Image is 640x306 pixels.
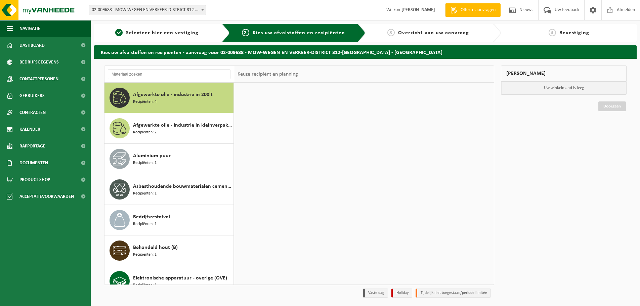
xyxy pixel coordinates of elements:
[104,205,234,235] button: Bedrijfsrestafval Recipiënten: 1
[19,171,50,188] span: Product Shop
[363,289,388,298] li: Vaste dag
[242,29,249,36] span: 2
[133,182,232,190] span: Asbesthoudende bouwmaterialen cementgebonden (hechtgebonden)
[234,66,301,83] div: Keuze recipiënt en planning
[133,91,213,99] span: Afgewerkte olie - industrie in 200lt
[104,83,234,113] button: Afgewerkte olie - industrie in 200lt Recipiënten: 4
[133,99,157,105] span: Recipiënten: 4
[398,30,469,36] span: Overzicht van uw aanvraag
[3,291,112,306] iframe: chat widget
[133,213,170,221] span: Bedrijfsrestafval
[391,289,412,298] li: Holiday
[133,282,157,289] span: Recipiënten: 1
[559,30,589,36] span: Bevestiging
[104,235,234,266] button: Behandeld hout (B) Recipiënten: 1
[115,29,123,36] span: 1
[133,244,178,252] span: Behandeld hout (B)
[19,155,48,171] span: Documenten
[108,69,230,79] input: Materiaal zoeken
[19,104,46,121] span: Contracten
[133,252,157,258] span: Recipiënten: 1
[445,3,501,17] a: Offerte aanvragen
[104,266,234,297] button: Elektronische apparatuur - overige (OVE) Recipiënten: 1
[501,65,627,82] div: [PERSON_NAME]
[133,274,227,282] span: Elektronische apparatuur - overige (OVE)
[19,71,58,87] span: Contactpersonen
[19,138,45,155] span: Rapportage
[133,190,157,197] span: Recipiënten: 1
[598,101,626,111] a: Doorgaan
[19,188,74,205] span: Acceptatievoorwaarden
[416,289,491,298] li: Tijdelijk niet toegestaan/période limitée
[253,30,345,36] span: Kies uw afvalstoffen en recipiënten
[459,7,497,13] span: Offerte aanvragen
[501,82,626,94] p: Uw winkelmand is leeg
[19,121,40,138] span: Kalender
[104,144,234,174] button: Aluminium puur Recipiënten: 1
[104,174,234,205] button: Asbesthoudende bouwmaterialen cementgebonden (hechtgebonden) Recipiënten: 1
[133,152,171,160] span: Aluminium puur
[19,87,45,104] span: Gebruikers
[387,29,395,36] span: 3
[549,29,556,36] span: 4
[126,30,199,36] span: Selecteer hier een vestiging
[97,29,216,37] a: 1Selecteer hier een vestiging
[133,221,157,227] span: Recipiënten: 1
[133,121,232,129] span: Afgewerkte olie - industrie in kleinverpakking
[133,129,157,136] span: Recipiënten: 2
[133,160,157,166] span: Recipiënten: 1
[94,45,637,58] h2: Kies uw afvalstoffen en recipiënten - aanvraag voor 02-009688 - MOW-WEGEN EN VERKEER-DISTRICT 312...
[19,37,45,54] span: Dashboard
[104,113,234,144] button: Afgewerkte olie - industrie in kleinverpakking Recipiënten: 2
[401,7,435,12] strong: [PERSON_NAME]
[89,5,206,15] span: 02-009688 - MOW-WEGEN EN VERKEER-DISTRICT 312-KORTRIJK - KORTRIJK
[19,54,59,71] span: Bedrijfsgegevens
[19,20,40,37] span: Navigatie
